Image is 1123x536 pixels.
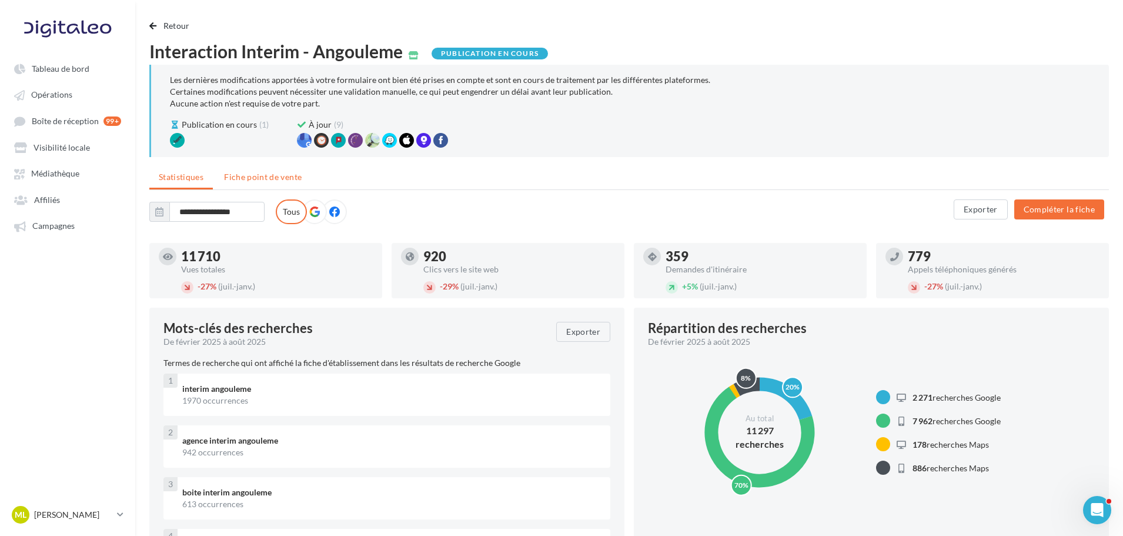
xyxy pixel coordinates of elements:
div: Appels téléphoniques générés [908,265,1099,274]
span: (1) [259,119,269,131]
span: - [440,281,443,291]
button: Retour [149,19,195,33]
a: Opérations [7,84,128,105]
div: Vues totales [181,265,373,274]
span: Affiliés [34,195,60,205]
span: 29% [440,281,459,291]
div: De février 2025 à août 2025 [648,336,1085,348]
a: Tableau de bord [7,58,128,79]
div: Clics vers le site web [423,265,615,274]
a: Visibilité locale [7,137,128,158]
span: 178 [913,440,927,450]
div: De février 2025 à août 2025 [163,336,547,348]
span: Visibilité locale [34,142,90,152]
p: [PERSON_NAME] [34,509,112,521]
span: Opérations [31,90,72,100]
div: 99+ [103,116,121,126]
a: Campagnes [7,215,128,236]
span: (juil.-janv.) [460,281,497,291]
span: 27% [198,281,216,291]
span: Interaction Interim - Angouleme [149,42,403,60]
div: interim angouleme [182,383,601,395]
span: Boîte de réception [32,116,99,126]
span: Tableau de bord [32,64,89,74]
span: 5% [682,281,698,291]
a: Médiathèque [7,162,128,184]
button: Exporter [954,199,1008,219]
span: recherches Maps [913,463,989,473]
div: 942 occurrences [182,447,601,458]
iframe: Intercom live chat [1083,496,1111,524]
button: Exporter [556,322,610,342]
span: Mots-clés des recherches [163,322,313,335]
span: recherches Google [913,392,1001,402]
div: 2 [163,425,178,440]
span: Médiathèque [31,169,79,179]
div: 1 [163,374,178,388]
div: 3 [163,477,178,491]
div: 920 [423,250,615,263]
a: Boîte de réception 99+ [7,110,128,132]
span: Publication en cours [182,119,257,131]
span: (juil.-janv.) [218,281,255,291]
span: (juil.-janv.) [700,281,737,291]
span: + [682,281,687,291]
span: Campagnes [32,221,75,231]
div: agence interim angouleme [182,435,601,447]
span: 886 [913,463,927,473]
a: Compléter la fiche [1010,204,1109,214]
span: À jour [309,119,332,131]
div: 1970 occurrences [182,395,601,407]
div: boite interim angouleme [182,487,601,498]
span: Retour [163,21,190,31]
div: 779 [908,250,1099,263]
a: ML [PERSON_NAME] [9,504,126,526]
span: 7 962 [913,416,933,426]
div: 613 occurrences [182,498,601,510]
div: 359 [666,250,857,263]
span: Fiche point de vente [224,172,302,182]
button: Compléter la fiche [1014,199,1104,219]
div: Demandes d'itinéraire [666,265,857,274]
span: 27% [924,281,943,291]
span: ML [15,509,26,521]
div: 11 710 [181,250,373,263]
p: Termes de recherche qui ont affiché la fiche d'établissement dans les résultats de recherche Google [163,357,610,369]
label: Tous [276,199,307,224]
div: Répartition des recherches [648,322,807,335]
div: Publication en cours [432,48,548,59]
span: 2 271 [913,392,933,402]
span: (9) [334,119,343,131]
span: (juil.-janv.) [945,281,982,291]
span: - [198,281,200,291]
a: Affiliés [7,189,128,210]
span: - [924,281,927,291]
span: recherches Maps [913,440,989,450]
span: recherches Google [913,416,1001,426]
div: Les dernières modifications apportées à votre formulaire ont bien été prises en compte et sont en... [170,74,1090,109]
